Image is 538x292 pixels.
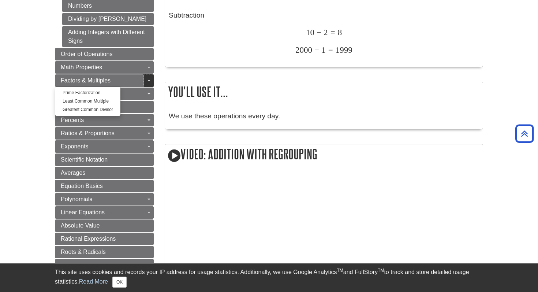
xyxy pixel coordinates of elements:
a: Dividing by [PERSON_NAME] [62,13,154,25]
a: Rational Expressions [55,233,154,245]
div: This site uses cookies and records your IP address for usage statistics. Additionally, we use Goo... [55,268,483,288]
span: − [312,45,319,55]
a: Scientific Notation [55,154,154,166]
a: Percents [55,114,154,126]
h2: Video: Addition with Regrouping [165,144,483,165]
span: 10 [306,27,314,37]
span: Absolute Value [61,222,100,229]
span: Scientific Notation [61,156,108,163]
h2: You'll use it... [165,82,483,101]
button: Close [112,277,127,288]
a: Order of Operations [55,48,154,60]
a: Ratios & Proportions [55,127,154,140]
span: Polynomials [61,196,92,202]
a: Polynomials [55,193,154,206]
span: 2000 [295,45,312,55]
a: Exponents [55,140,154,153]
span: 1 [319,45,326,55]
a: Factors & Multiples [55,74,154,87]
span: Rational Expressions [61,236,116,242]
span: Linear Equations [61,209,105,215]
a: Linear Equations [55,206,154,219]
a: Averages [55,167,154,179]
span: Ratios & Proportions [61,130,115,136]
span: Equation Basics [61,183,103,189]
span: Factors & Multiples [61,77,111,84]
span: Exponents [61,143,89,149]
a: Prime Factorization [55,89,120,97]
a: Absolute Value [55,219,154,232]
span: 2 [321,27,328,37]
sup: TM [378,268,384,273]
span: Math Properties [61,64,102,70]
span: Averages [61,170,85,176]
span: Percents [61,117,84,123]
a: Least Common Multiple [55,97,120,106]
span: = [328,27,335,37]
a: Roots & Radicals [55,246,154,258]
span: − [314,27,321,37]
span: 8 [335,27,342,37]
a: Greatest Common Divisor [55,106,120,114]
span: 1999 [333,45,352,55]
a: Read More [79,278,108,285]
a: Quadratic [55,259,154,271]
p: We use these operations every day. [169,111,479,122]
a: Math Properties [55,61,154,74]
a: Adding Integers with Different Signs [62,26,154,47]
span: = [326,45,333,55]
a: Back to Top [513,129,536,138]
span: Roots & Radicals [61,249,106,255]
iframe: YouTube video player [169,175,374,290]
sup: TM [337,268,343,273]
span: Quadratic [61,262,86,268]
span: Order of Operations [61,51,112,57]
a: Equation Basics [55,180,154,192]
